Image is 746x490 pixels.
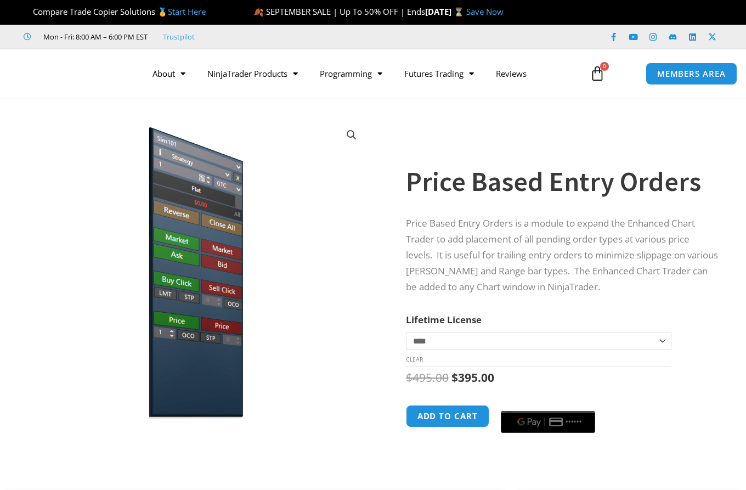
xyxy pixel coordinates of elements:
span: MEMBERS AREA [657,70,726,78]
span: $ [451,370,458,385]
bdi: 495.00 [406,370,449,385]
a: NinjaTrader Products [196,61,309,86]
label: Lifetime License [406,313,482,326]
span: Mon - Fri: 8:00 AM – 6:00 PM EST [41,30,148,43]
button: Add to cart [406,405,489,427]
a: MEMBERS AREA [646,63,737,85]
img: LogoAI | Affordable Indicators – NinjaTrader [15,54,133,93]
a: Save Now [466,6,504,17]
a: About [142,61,196,86]
button: Buy with GPay [501,411,595,433]
iframe: Secure payment input frame [499,403,597,404]
text: •••••• [566,418,582,426]
a: Clear options [406,356,423,363]
img: Price based [17,117,370,420]
bdi: 395.00 [451,370,494,385]
a: Trustpilot [163,30,195,43]
a: Start Here [168,6,206,17]
span: 0 [600,62,609,71]
a: View full-screen image gallery [342,125,361,145]
span: $ [406,370,412,385]
strong: [DATE] ⌛ [425,6,466,17]
span: Compare Trade Copier Solutions 🥇 [24,6,206,17]
img: 🏆 [24,8,32,16]
a: Reviews [485,61,538,86]
span: 🍂 SEPTEMBER SALE | Up To 50% OFF | Ends [253,6,425,17]
a: Futures Trading [393,61,485,86]
a: Programming [309,61,393,86]
nav: Menu [142,61,582,86]
p: Price Based Entry Orders is a module to expand the Enhanced Chart Trader to add placement of all ... [406,216,719,295]
h1: Price Based Entry Orders [406,162,719,201]
a: 0 [573,58,621,89]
